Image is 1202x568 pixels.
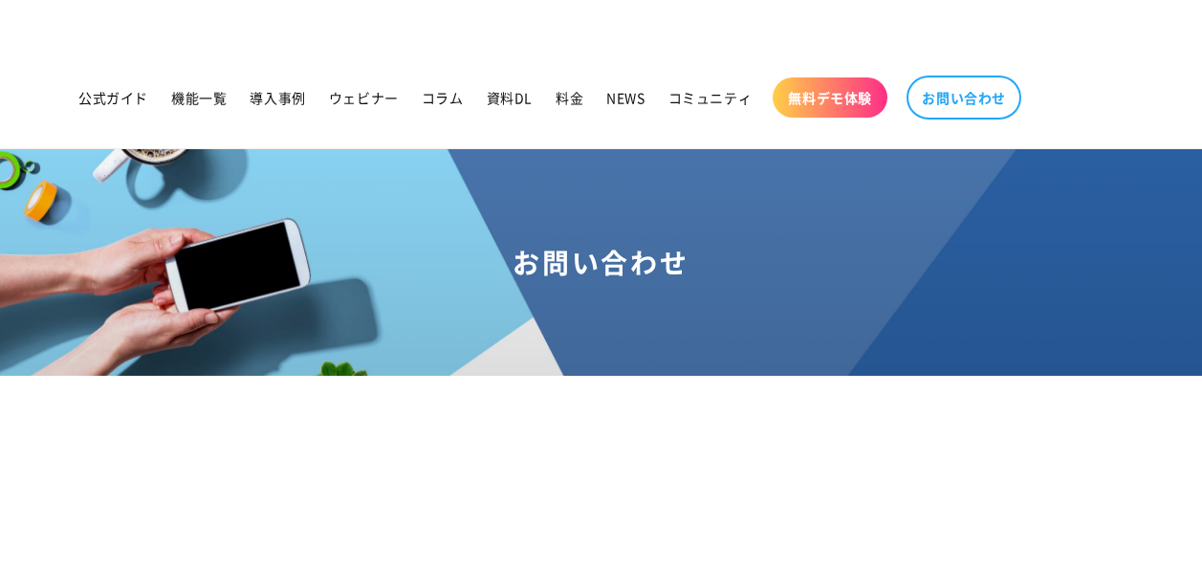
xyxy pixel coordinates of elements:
a: コミュニティ [657,77,764,118]
span: NEWS [606,89,645,106]
span: 機能一覧 [171,89,227,106]
span: 資料DL [487,89,533,106]
span: 導入事例 [250,89,305,106]
a: ウェビナー [317,77,410,118]
a: 料金 [544,77,595,118]
a: お問い合わせ [907,76,1021,120]
a: 機能一覧 [160,77,238,118]
span: コラム [422,89,464,106]
a: 公式ガイド [67,77,160,118]
span: 公式ガイド [78,89,148,106]
a: 導入事例 [238,77,317,118]
span: 無料デモ体験 [788,89,872,106]
span: お問い合わせ [922,89,1006,106]
a: 資料DL [475,77,544,118]
span: 料金 [556,89,583,106]
a: NEWS [595,77,656,118]
h1: お問い合わせ [23,245,1179,279]
a: 無料デモ体験 [773,77,887,118]
span: コミュニティ [668,89,753,106]
span: ウェビナー [329,89,399,106]
a: コラム [410,77,475,118]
